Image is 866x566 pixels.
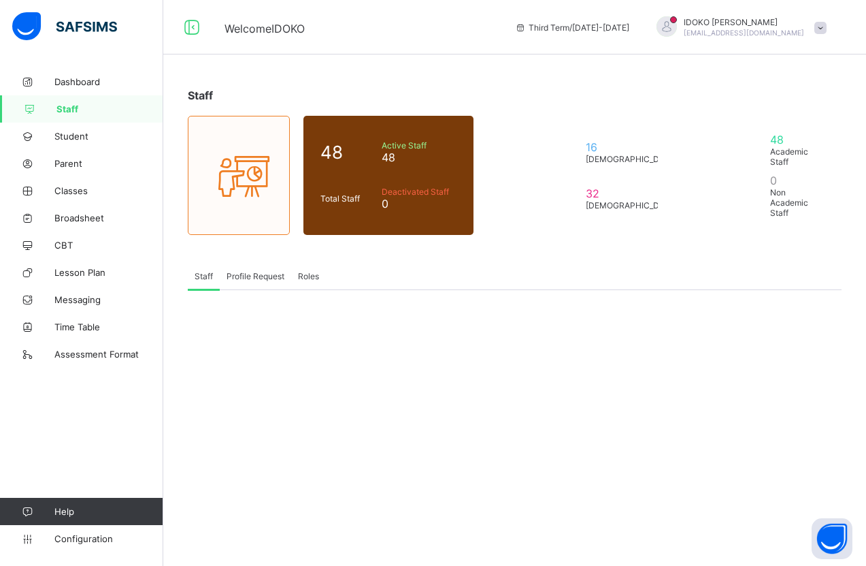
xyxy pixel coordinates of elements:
[54,185,163,196] span: Classes
[54,131,163,142] span: Student
[770,187,825,218] span: Non Academic Staff
[195,271,213,281] span: Staff
[812,518,852,559] button: Open asap
[770,174,825,187] span: 0
[586,187,677,200] span: 32
[382,140,456,151] span: Active Staff
[224,22,305,35] span: Welcome IDOKO
[54,321,163,332] span: Time Table
[54,240,163,251] span: CBT
[54,213,163,223] span: Broadsheet
[54,76,163,87] span: Dashboard
[54,506,163,517] span: Help
[320,142,375,163] span: 48
[382,197,456,210] span: 0
[54,158,163,169] span: Parent
[684,17,804,27] span: IDOKO [PERSON_NAME]
[382,151,456,164] span: 48
[298,271,319,281] span: Roles
[382,187,456,197] span: Deactivated Staff
[54,267,163,278] span: Lesson Plan
[188,89,213,102] span: Staff
[54,533,163,544] span: Configuration
[56,104,163,114] span: Staff
[586,154,677,164] span: [DEMOGRAPHIC_DATA]
[54,294,163,305] span: Messaging
[12,12,117,41] img: safsims
[770,146,825,167] span: Academic Staff
[684,29,804,37] span: [EMAIL_ADDRESS][DOMAIN_NAME]
[770,133,825,146] span: 48
[317,190,378,207] div: Total Staff
[227,271,284,281] span: Profile Request
[515,22,629,33] span: session/term information
[643,16,833,39] div: IDOKOGLORIA
[586,200,677,210] span: [DEMOGRAPHIC_DATA]
[54,349,163,360] span: Assessment Format
[586,140,677,154] span: 16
